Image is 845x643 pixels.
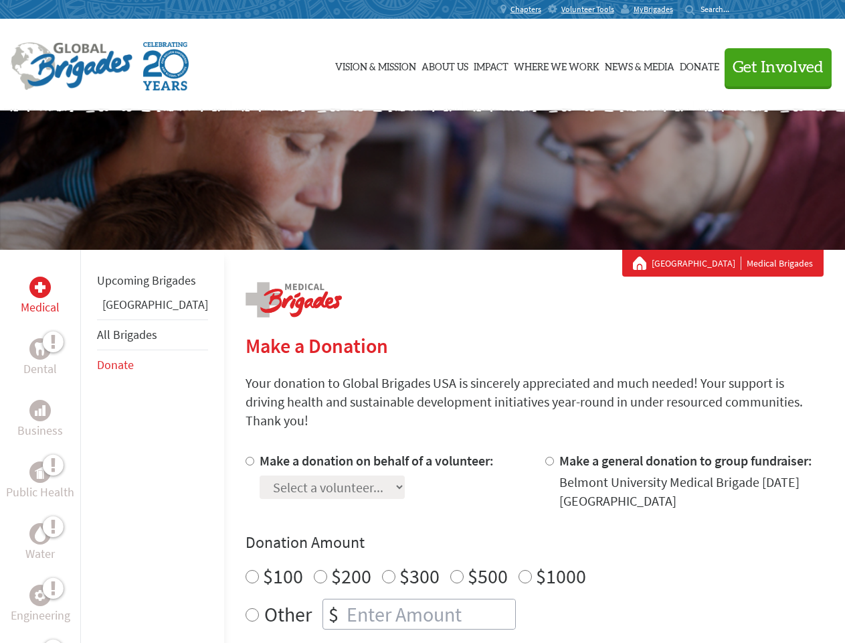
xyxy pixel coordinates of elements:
a: [GEOGRAPHIC_DATA] [102,297,208,312]
img: Medical [35,282,45,293]
input: Search... [700,4,739,14]
span: Chapters [510,4,541,15]
div: Medical [29,277,51,298]
a: MedicalMedical [21,277,60,317]
img: Public Health [35,466,45,479]
a: News & Media [605,31,674,98]
li: All Brigades [97,319,208,350]
div: $ [323,599,344,629]
button: Get Involved [725,48,832,86]
label: $100 [263,563,303,589]
div: Water [29,523,51,545]
label: $300 [399,563,440,589]
img: Global Brigades Celebrating 20 Years [143,42,189,90]
div: Dental [29,338,51,360]
li: Donate [97,350,208,380]
a: EngineeringEngineering [11,585,70,625]
a: WaterWater [25,523,55,563]
a: All Brigades [97,327,157,342]
a: Impact [474,31,508,98]
p: Your donation to Global Brigades USA is sincerely appreciated and much needed! Your support is dr... [246,374,824,430]
a: About Us [421,31,468,98]
img: logo-medical.png [246,282,342,317]
div: Engineering [29,585,51,606]
label: Other [264,599,312,630]
h4: Donation Amount [246,532,824,553]
label: Make a donation on behalf of a volunteer: [260,452,494,469]
img: Dental [35,342,45,355]
input: Enter Amount [344,599,515,629]
label: Make a general donation to group fundraiser: [559,452,812,469]
div: Business [29,400,51,421]
img: Water [35,526,45,541]
li: Guatemala [97,295,208,319]
img: Global Brigades Logo [11,42,132,90]
div: Public Health [29,461,51,483]
a: BusinessBusiness [17,400,63,440]
label: $1000 [536,563,586,589]
span: MyBrigades [634,4,673,15]
p: Public Health [6,483,74,502]
a: [GEOGRAPHIC_DATA] [652,257,741,270]
li: Upcoming Brigades [97,266,208,295]
p: Business [17,421,63,440]
p: Dental [23,360,57,378]
a: Upcoming Brigades [97,273,196,288]
label: $500 [468,563,508,589]
img: Business [35,405,45,416]
div: Medical Brigades [633,257,813,270]
h2: Make a Donation [246,334,824,358]
img: Engineering [35,590,45,601]
p: Water [25,545,55,563]
p: Engineering [11,606,70,625]
div: Belmont University Medical Brigade [DATE] [GEOGRAPHIC_DATA] [559,473,824,510]
span: Get Involved [733,60,824,76]
p: Medical [21,298,60,317]
a: Public HealthPublic Health [6,461,74,502]
a: Donate [680,31,719,98]
a: Vision & Mission [335,31,416,98]
label: $200 [331,563,371,589]
a: Where We Work [514,31,599,98]
a: Donate [97,357,134,372]
span: Volunteer Tools [561,4,614,15]
a: DentalDental [23,338,57,378]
